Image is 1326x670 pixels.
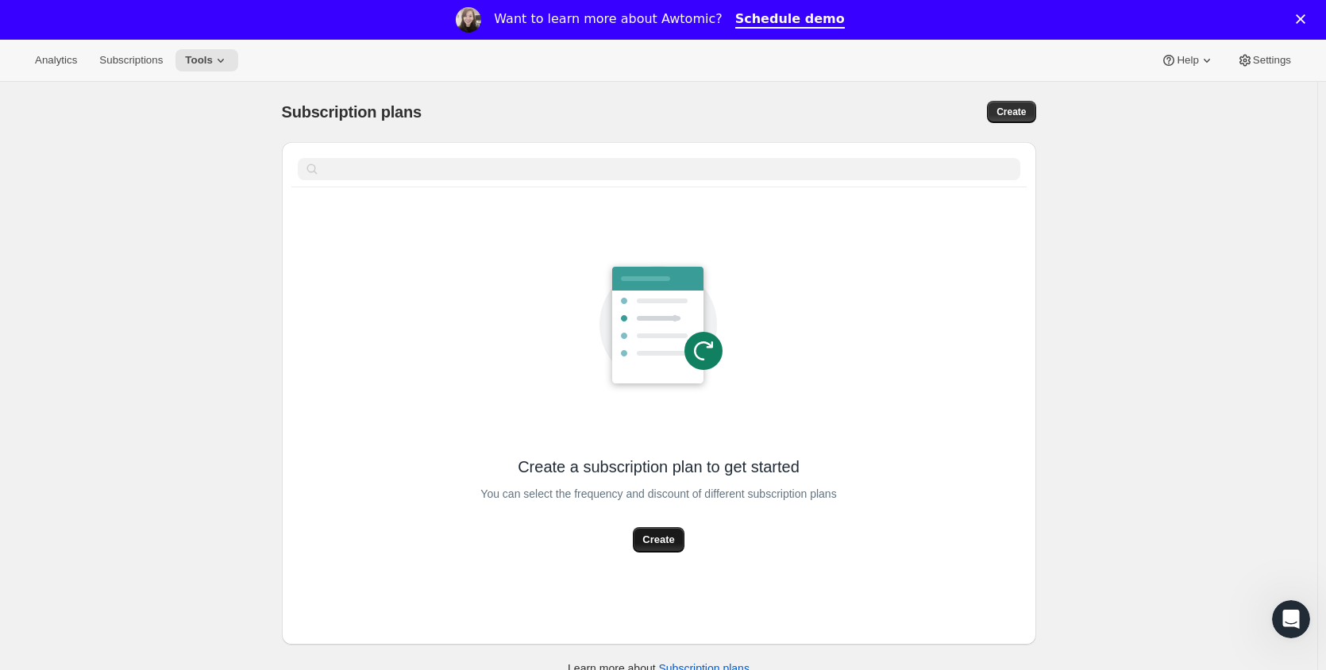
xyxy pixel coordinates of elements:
span: Help [1177,54,1198,67]
span: Create a subscription plan to get started [518,456,800,478]
div: Close [1296,14,1312,24]
span: Tools [185,54,213,67]
span: Analytics [35,54,77,67]
span: Settings [1253,54,1291,67]
span: Subscription plans [282,103,422,121]
iframe: Intercom live chat [1272,600,1310,638]
span: You can select the frequency and discount of different subscription plans [480,483,836,505]
span: Create [996,106,1026,118]
img: Profile image for Emily [456,7,481,33]
span: Create [642,532,674,548]
div: Want to learn more about Awtomic? [494,11,722,27]
button: Create [633,527,684,553]
button: Help [1151,49,1224,71]
button: Settings [1228,49,1301,71]
button: Analytics [25,49,87,71]
button: Tools [175,49,238,71]
button: Subscriptions [90,49,172,71]
button: Create [987,101,1035,123]
a: Schedule demo [735,11,845,29]
span: Subscriptions [99,54,163,67]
